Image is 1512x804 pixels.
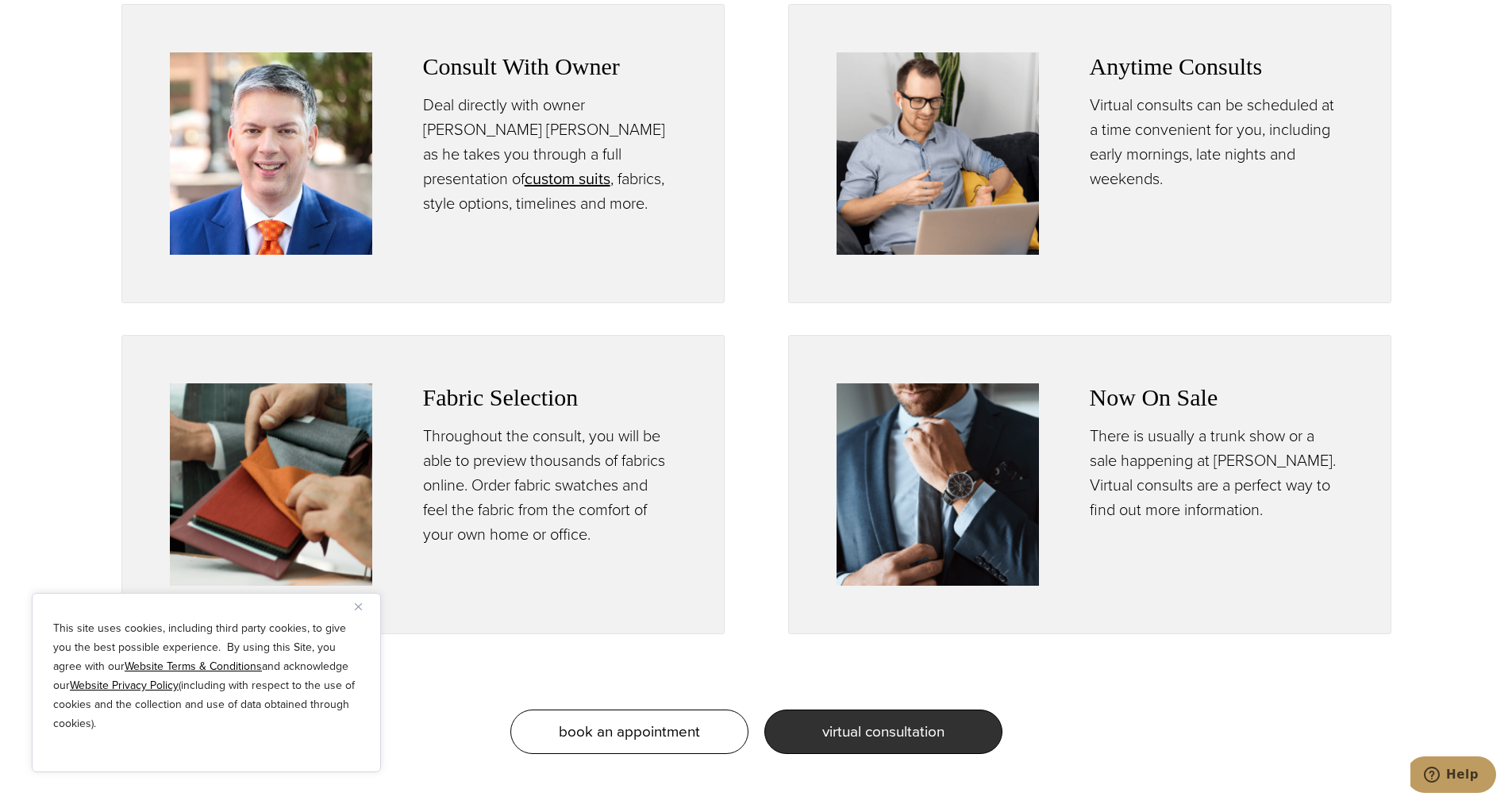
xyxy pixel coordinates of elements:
[837,52,1039,255] img: Client looking at computer having a virtual zoom call
[125,658,262,675] a: Website Terms & Conditions
[822,720,945,743] span: virtual consultation
[53,619,360,733] p: This site uses cookies, including third party cookies, to give you the best possible experience. ...
[423,52,676,81] h3: Consult With Owner
[170,52,372,255] img: Picture of Alan David Horowitz
[423,383,676,412] h3: Fabric Selection
[423,93,676,216] p: Deal directly with owner [PERSON_NAME] [PERSON_NAME] as he takes you through a full presentation ...
[1090,52,1343,81] h3: Anytime Consults
[764,710,1002,754] a: virtual consultation
[423,424,676,547] p: Throughout the consult, you will be able to preview thousands of fabrics online. Order fabric swa...
[525,167,610,190] a: custom suits
[355,603,362,610] img: Close
[355,597,374,616] button: Close
[1090,424,1343,522] p: There is usually a trunk show or a sale happening at [PERSON_NAME]. Virtual consults are a perfec...
[70,677,179,694] a: Website Privacy Policy
[1090,93,1343,191] p: Virtual consults can be scheduled at a time convenient for you, including early mornings, late ni...
[1090,383,1343,412] h3: Now On Sale
[510,710,748,754] a: book an appointment
[837,383,1039,586] img: Model adjusting his blue tie that he is wearing with his navy suit and white shirt
[559,720,700,743] span: book an appointment
[1410,756,1496,796] iframe: Opens a widget where you can chat to one of our agents
[170,383,372,586] img: Client thumbing thru fabric swatches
